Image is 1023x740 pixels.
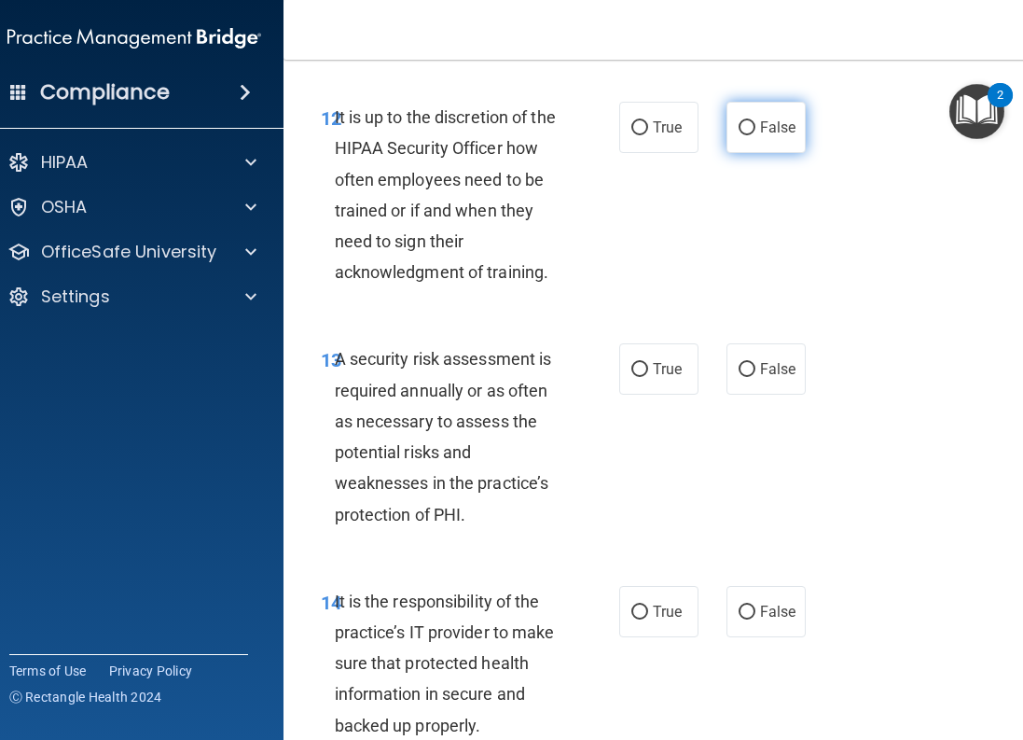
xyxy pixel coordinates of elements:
[41,196,88,218] p: OSHA
[7,20,261,57] img: PMB logo
[739,606,755,620] input: False
[40,79,170,105] h4: Compliance
[9,662,87,680] a: Terms of Use
[739,363,755,377] input: False
[760,119,796,136] span: False
[41,151,89,174] p: HIPAA
[41,286,110,308] p: Settings
[930,611,1001,682] iframe: Drift Widget Chat Controller
[7,151,256,174] a: HIPAA
[760,603,796,621] span: False
[631,363,648,377] input: True
[9,688,162,706] span: Ⓒ Rectangle Health 2024
[653,360,682,378] span: True
[109,662,193,680] a: Privacy Policy
[7,286,256,308] a: Settings
[335,592,555,735] span: It is the responsibility of the practice’s IT provider to make sure that protected health informa...
[739,121,755,135] input: False
[760,360,796,378] span: False
[7,241,256,263] a: OfficeSafe University
[7,196,256,218] a: OSHA
[653,119,682,136] span: True
[321,592,341,614] span: 14
[41,241,217,263] p: OfficeSafe University
[321,349,341,371] span: 13
[631,606,648,620] input: True
[321,107,341,130] span: 12
[949,84,1004,139] button: Open Resource Center, 2 new notifications
[631,121,648,135] input: True
[653,603,682,621] span: True
[997,95,1003,119] div: 2
[335,107,556,282] span: It is up to the discretion of the HIPAA Security Officer how often employees need to be trained o...
[335,349,552,524] span: A security risk assessment is required annually or as often as necessary to assess the potential ...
